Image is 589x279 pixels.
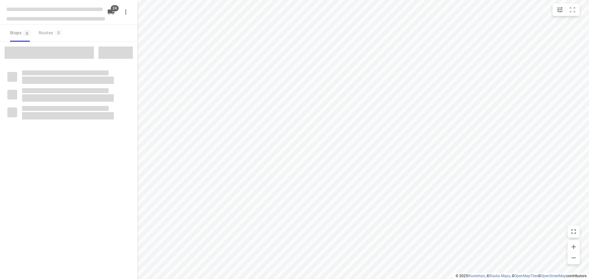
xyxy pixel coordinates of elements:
[541,274,566,278] a: OpenStreetMap
[552,4,580,16] div: small contained button group
[554,4,566,16] button: Map settings
[468,274,485,278] a: Routetitan
[489,274,510,278] a: Stadia Maps
[456,274,587,278] li: © 2025 , © , © © contributors
[514,274,538,278] a: OpenMapTiles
